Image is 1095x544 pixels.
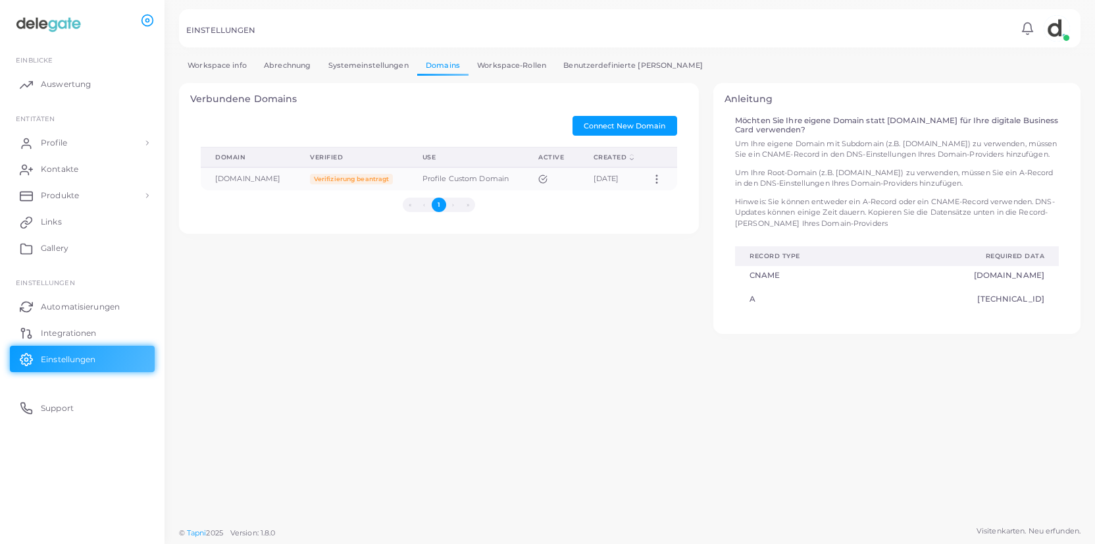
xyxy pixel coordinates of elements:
th: Action [636,147,677,167]
a: Produkte [10,182,155,209]
span: Profile [41,137,67,149]
div: Verified [310,153,394,162]
span: Gallery [41,242,68,254]
a: Profile [10,130,155,156]
a: Kontakte [10,156,155,182]
span: ENTITÄTEN [16,115,55,122]
h5: Möchten Sie Ihre eigene Domain statt [DOMAIN_NAME] für Ihre digitale Business Card verwenden? [735,116,1059,134]
div: Use [422,153,509,162]
span: Einstellungen [16,279,74,286]
div: Created [594,153,627,162]
a: Support [10,394,155,421]
span: Produkte [41,190,79,202]
a: Benutzerdefinierte [PERSON_NAME] [555,56,711,75]
h5: A [750,294,864,304]
div: Domain [215,153,281,162]
span: EINBLICKE [16,56,53,64]
a: Auswertung [10,71,155,97]
span: Connect New Domain [584,121,665,130]
span: Kontakte [41,163,78,175]
p: Um Ihre eigene Domain mit Subdomain (z.B. [DOMAIN_NAME]) zu verwenden, müssen Sie ein CNAME-Recor... [735,138,1059,160]
p: Um Ihre Root-Domain (z.B. [DOMAIN_NAME]) zu verwenden, müssen Sie ein A-Record in den DNS-Einstel... [735,167,1059,189]
a: [TECHNICAL_ID] [893,294,1044,304]
h5: CNAME [750,271,864,280]
span: Links [41,216,62,228]
a: [DOMAIN_NAME] [893,271,1044,280]
span: Auswertung [41,78,91,90]
span: Support [41,402,74,414]
td: [DATE] [579,167,636,190]
p: Hinweis: Sie können entweder ein A-Record oder ein CNAME-Record verwenden. DNS-Updates können ein... [735,196,1059,229]
h5: EINSTELLUNGEN [186,26,255,35]
span: 2025 [206,528,222,539]
div: Active [538,153,564,162]
a: Automatisierungen [10,293,155,319]
a: Abrechnung [255,56,319,75]
td: Profile Custom Domain [408,167,524,190]
img: avatar [1044,15,1070,41]
span: © [179,528,275,539]
ul: Pagination [201,198,677,212]
span: Visitenkarten. Neu erfunden. [977,526,1081,537]
a: Integrationen [10,319,155,346]
th: RECORD TYPE [735,246,879,265]
span: Integrationen [41,327,96,339]
a: Tapni [187,528,207,537]
a: Domains [417,56,469,75]
span: Einstellungen [41,354,95,366]
img: logo [12,13,85,37]
a: Gallery [10,235,155,261]
a: Systemeinstellungen [319,56,417,75]
button: Go to page 1 [432,198,446,212]
th: REQUIRED DATA [879,246,1059,265]
span: Automatisierungen [41,301,120,313]
a: avatar [1040,15,1073,41]
a: Einstellungen [10,346,155,372]
a: Workspace info [179,56,255,75]
h4: Verbundene Domains [190,94,688,105]
button: Connect New Domain [573,116,677,136]
td: [DOMAIN_NAME] [201,167,295,190]
span: Verifizierung beantragt [310,174,393,184]
h4: Anleitung [725,94,1070,105]
span: Version: 1.8.0 [230,528,276,537]
a: Workspace-Rollen [469,56,555,75]
a: Links [10,209,155,235]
